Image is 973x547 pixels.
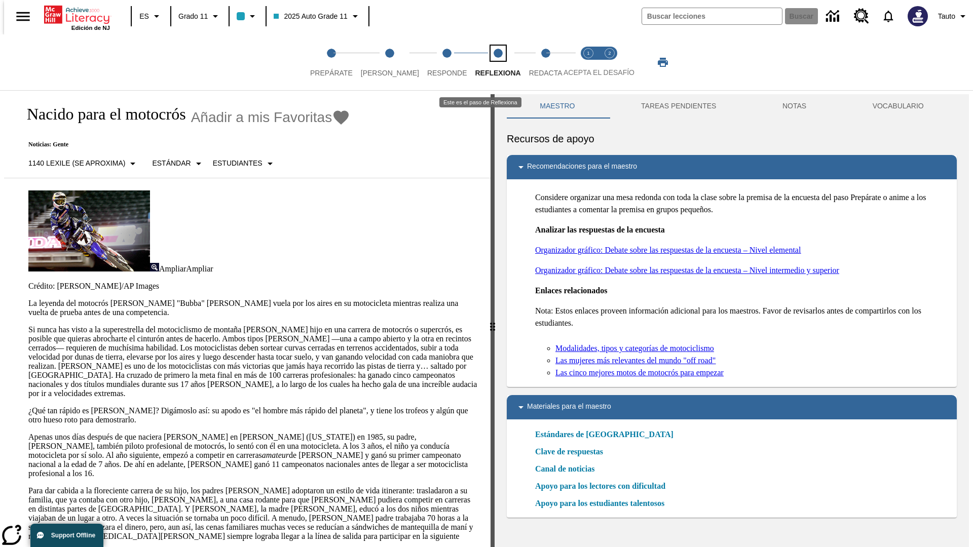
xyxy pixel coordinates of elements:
[820,3,848,30] a: Centro de información
[535,463,594,475] a: Canal de noticias, Se abrirá en una nueva ventana o pestaña
[507,155,957,179] div: Recomendaciones para el maestro
[507,395,957,419] div: Materiales para el maestro
[495,94,969,547] div: activity
[535,246,801,254] a: Organizador gráfico: Debate sobre las respuestas de la encuesta – Nivel elemental
[270,7,365,25] button: Clase: 2025 Auto Grade 11, Selecciona una clase
[535,225,665,234] strong: Analizar las respuestas de la encuesta
[28,282,478,291] p: Crédito: [PERSON_NAME]/AP Images
[529,69,563,77] span: Redacta
[595,34,624,90] button: Acepta el desafío contesta step 2 of 2
[71,25,110,31] span: Edición de NJ
[16,105,186,124] h1: Nacido para el motocrós
[555,342,714,355] a: Modalidades, tipos y categorías de motociclismo
[178,11,208,22] span: Grado 11
[527,161,637,173] p: Recomendaciones para el maestro
[491,94,495,547] div: Pulsa la tecla de intro o la barra espaciadora y luego presiona las flechas de derecha e izquierd...
[908,6,928,26] img: Avatar
[28,433,478,478] p: Apenas unos días después de que naciera [PERSON_NAME] en [PERSON_NAME] ([US_STATE]) en 1985, su p...
[467,34,529,90] button: Reflexiona step 4 of 5
[507,94,957,119] div: Instructional Panel Tabs
[159,264,186,273] span: Ampliar
[938,11,955,22] span: Tauto
[642,8,782,24] input: Buscar campo
[839,94,957,119] button: VOCABULARIO
[213,158,263,169] p: Estudiantes
[555,368,724,377] a: Las cinco mejores motos de motocrós para empezar
[535,497,670,510] a: Apoyo para los estudiantes talentosos
[209,154,280,173] button: Seleccionar estudiante
[608,51,611,56] text: 2
[4,94,491,542] div: reading
[535,428,680,441] a: Estándares de [GEOGRAPHIC_DATA]
[848,3,875,30] a: Centro de recursos, Se abrirá en una pestaña nueva.
[934,7,973,25] button: Perfil/Configuración
[28,158,125,169] p: 1140 Lexile (Se aproxima)
[28,325,478,398] p: Si nunca has visto a la superestrella del motociclismo de montaña [PERSON_NAME] hijo en una carre...
[535,266,839,275] a: Organizador gráfico: Debate sobre las respuestas de la encuesta – Nivel intermedio y superior
[535,446,603,458] a: Clave de respuestas, Se abrirá en una nueva ventana o pestaña
[28,299,478,317] p: La leyenda del motocrós [PERSON_NAME] "Bubba" [PERSON_NAME] vuela por los aires en su motocicleta...
[361,69,419,77] span: [PERSON_NAME]
[475,69,520,77] span: Reflexiona
[16,141,350,148] p: Noticias: Gente
[608,94,750,119] button: TAREAS PENDIENTES
[574,34,603,90] button: Acepta el desafío lee step 1 of 2
[310,69,353,77] span: Prepárate
[51,532,95,539] span: Support Offline
[135,7,167,25] button: Lenguaje: ES, Selecciona un idioma
[24,154,143,173] button: Seleccione Lexile, 1140 Lexile (Se aproxima)
[555,344,714,353] u: Modalidades, tipos y categorías de motociclismo
[148,154,208,173] button: Tipo de apoyo, Estándar
[439,97,521,107] div: Este es el paso de Reflexiona
[750,94,840,119] button: NOTAS
[302,34,361,90] button: Prepárate step 1 of 5
[191,109,332,126] span: Añadir a mis Favoritas
[28,406,478,424] p: ¿Qué tan rápido es [PERSON_NAME]? Digámoslo así: su apodo es "el hombre más rápido del planeta", ...
[647,53,679,71] button: Imprimir
[419,34,475,90] button: Responde step 3 of 5
[28,190,150,271] img: El corredor de motocrós James Stewart vuela por los aires en su motocicleta de montaña.
[564,68,634,76] span: ACEPTA EL DESAFÍO
[535,286,607,295] strong: Enlaces relacionados
[587,51,589,56] text: 1
[353,34,427,90] button: Lee step 2 of 5
[30,524,103,547] button: Support Offline
[507,131,957,147] h6: Recursos de apoyo
[44,4,110,31] div: Portada
[191,108,351,126] button: Añadir a mis Favoritas - Nacido para el motocrós
[902,3,934,29] button: Escoja un nuevo avatar
[535,305,949,329] p: Nota: Estos enlaces proveen información adicional para los maestros. Favor de revisarlos antes de...
[527,401,611,413] p: Materiales para el maestro
[521,34,571,90] button: Redacta step 5 of 5
[555,356,716,365] a: Las mujeres más relevantes del mundo "off road"
[150,263,159,271] img: Ampliar
[8,2,38,31] button: Abrir el menú lateral
[186,264,213,273] span: Ampliar
[875,3,902,29] a: Notificaciones
[535,480,671,492] a: Apoyo para los lectores con dificultad
[174,7,226,25] button: Grado: Grado 11, Elige un grado
[535,191,949,216] p: Considere organizar una mesa redonda con toda la clase sobre la premisa de la encuesta del paso P...
[507,94,608,119] button: Maestro
[139,11,149,22] span: ES
[262,451,289,459] em: amateur
[152,158,191,169] p: Estándar
[274,11,347,22] span: 2025 Auto Grade 11
[427,69,467,77] span: Responde
[233,7,263,25] button: El color de la clase es azul claro. Cambiar el color de la clase.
